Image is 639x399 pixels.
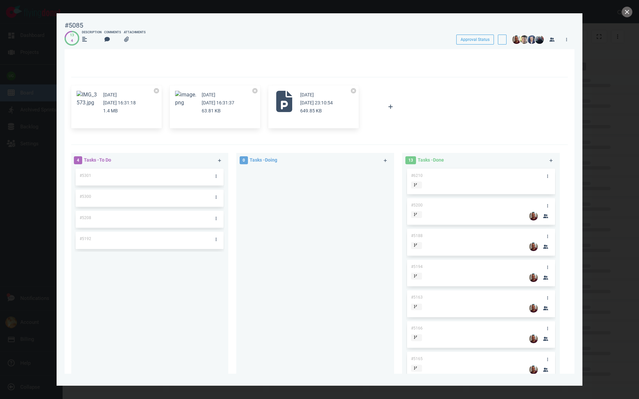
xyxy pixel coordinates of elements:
[418,157,444,163] span: Tasks - Done
[202,108,221,113] small: 63.81 KB
[411,356,423,361] span: #5165
[77,91,98,107] button: Zoom image
[529,334,538,343] img: 26
[300,92,314,97] small: [DATE]
[80,173,91,178] span: #5301
[411,233,423,238] span: #5188
[70,38,74,44] div: 4
[202,100,234,105] small: [DATE] 16:31:37
[202,92,215,97] small: [DATE]
[103,100,136,105] small: [DATE] 16:31:18
[300,100,333,105] small: [DATE] 23:10:54
[512,35,521,44] img: 26
[103,92,117,97] small: [DATE]
[65,21,83,30] div: #5085
[622,7,632,17] button: close
[528,35,536,44] img: 26
[240,156,248,164] span: 0
[405,156,416,164] span: 13
[250,157,277,163] span: Tasks - Doing
[80,236,91,241] span: #5192
[80,194,91,199] span: #5300
[82,30,102,35] div: Description
[411,173,423,178] span: #6210
[84,157,111,163] span: Tasks - To Do
[103,108,118,113] small: 1.4 MB
[529,212,538,220] img: 26
[529,304,538,313] img: 26
[104,30,121,35] div: Comments
[411,264,423,269] span: #5194
[74,156,82,164] span: 4
[529,273,538,282] img: 26
[535,35,544,44] img: 26
[124,30,146,35] div: Attachments
[411,295,423,300] span: #5163
[520,35,529,44] img: 26
[175,91,196,107] button: Zoom image
[529,365,538,374] img: 26
[411,203,423,207] span: #5200
[70,33,74,38] div: 13
[456,35,494,45] button: Approval Status
[529,242,538,251] img: 26
[80,215,91,220] span: #5208
[300,108,322,113] small: 649.85 KB
[411,326,423,331] span: #5166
